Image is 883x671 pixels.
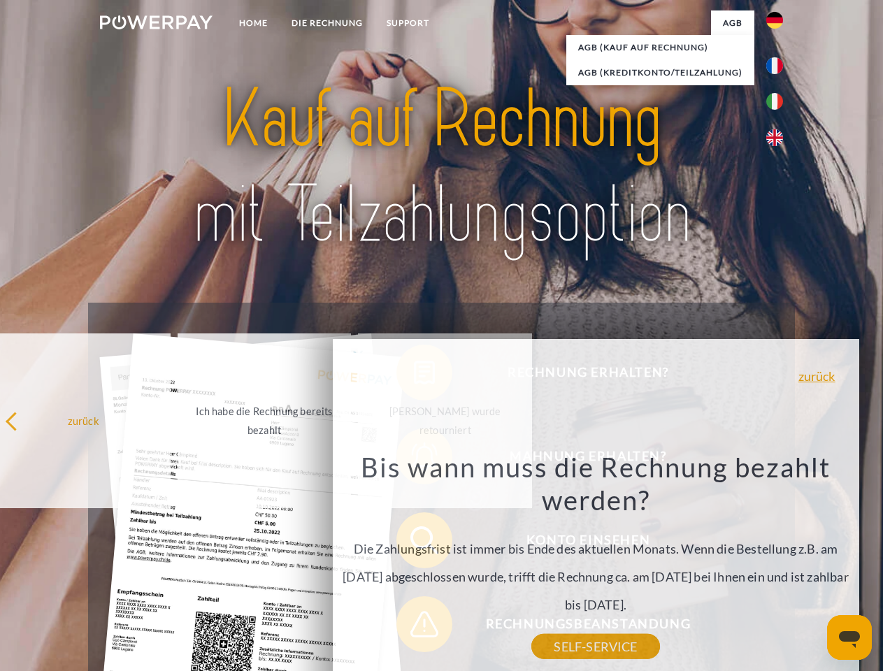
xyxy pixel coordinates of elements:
[766,12,783,29] img: de
[766,129,783,146] img: en
[134,67,749,268] img: title-powerpay_de.svg
[711,10,754,36] a: agb
[186,402,343,440] div: Ich habe die Rechnung bereits bezahlt
[827,615,872,660] iframe: Schaltfläche zum Öffnen des Messaging-Fensters
[766,93,783,110] img: it
[340,450,851,647] div: Die Zahlungsfrist ist immer bis Ende des aktuellen Monats. Wenn die Bestellung z.B. am [DATE] abg...
[340,450,851,517] h3: Bis wann muss die Rechnung bezahlt werden?
[5,411,162,430] div: zurück
[227,10,280,36] a: Home
[100,15,213,29] img: logo-powerpay-white.svg
[375,10,441,36] a: SUPPORT
[566,35,754,60] a: AGB (Kauf auf Rechnung)
[280,10,375,36] a: DIE RECHNUNG
[766,57,783,74] img: fr
[798,370,835,382] a: zurück
[531,634,659,659] a: SELF-SERVICE
[566,60,754,85] a: AGB (Kreditkonto/Teilzahlung)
